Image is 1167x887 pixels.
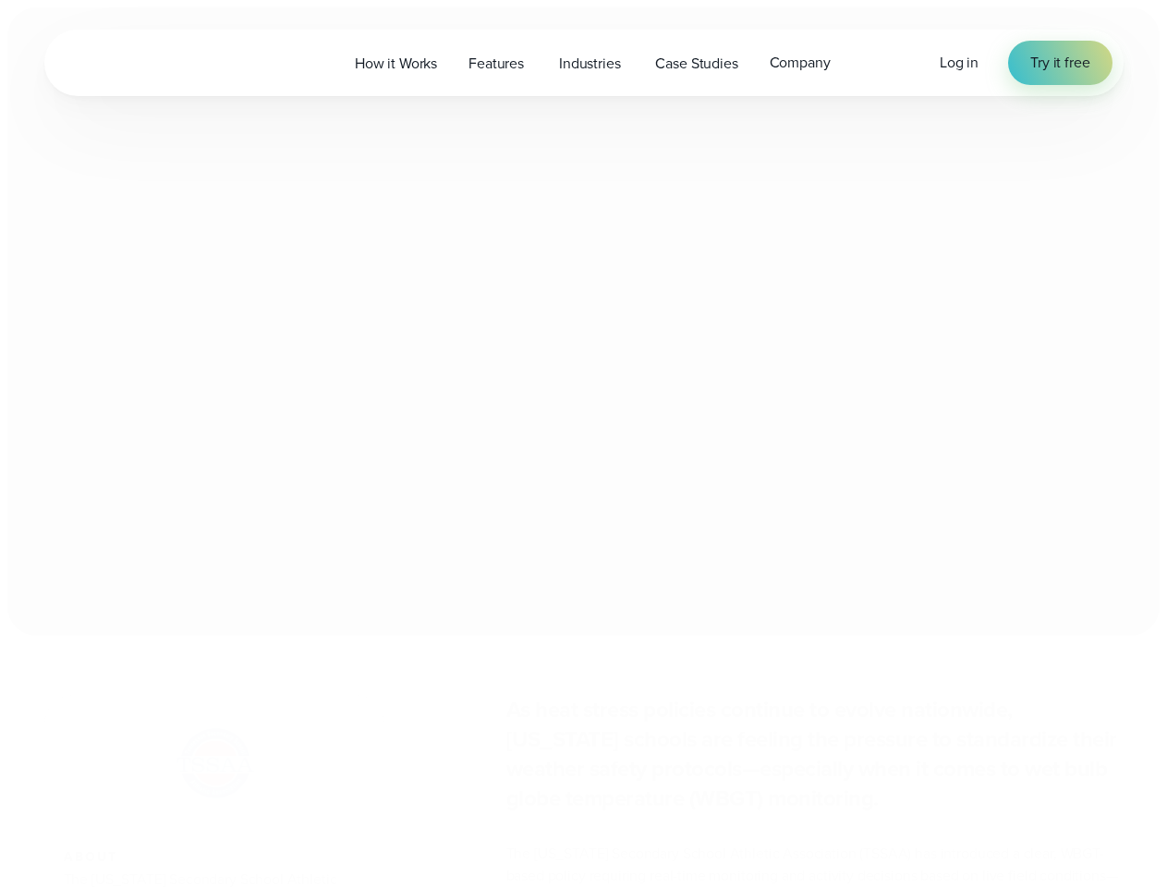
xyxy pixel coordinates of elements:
[655,53,737,75] span: Case Studies
[339,44,453,82] a: How it Works
[940,52,979,74] a: Log in
[559,53,620,75] span: Industries
[770,52,831,74] span: Company
[940,52,979,73] span: Log in
[468,53,524,75] span: Features
[355,53,437,75] span: How it Works
[1030,52,1089,74] span: Try it free
[639,44,753,82] a: Case Studies
[1008,41,1112,85] a: Try it free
